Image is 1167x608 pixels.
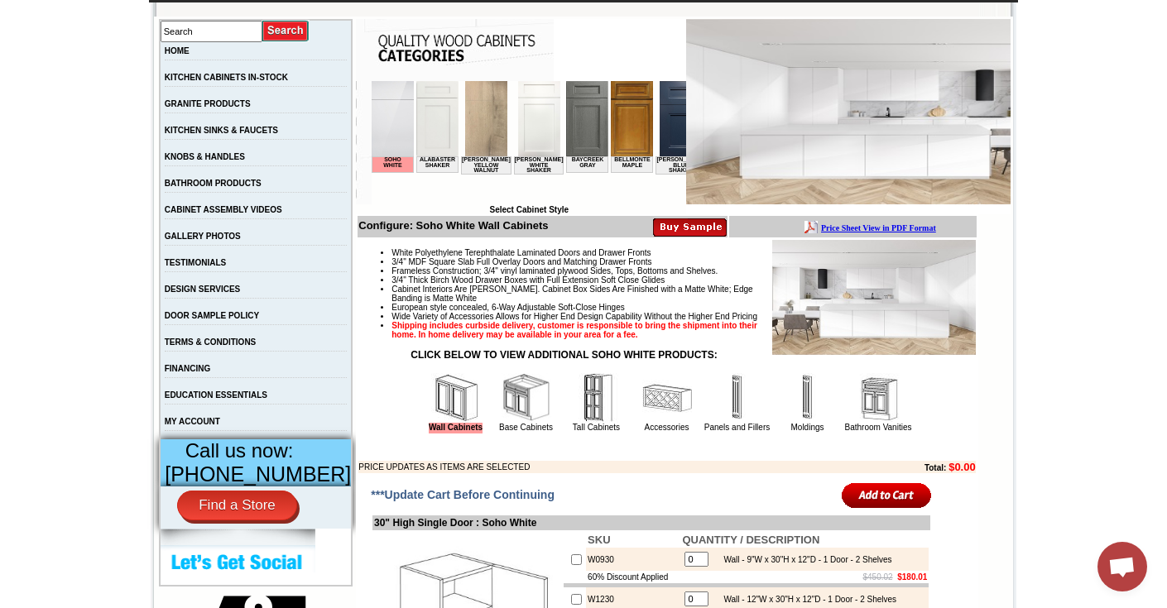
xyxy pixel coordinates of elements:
b: $180.01 [897,572,927,582]
b: Configure: Soho White Wall Cabinets [358,219,548,232]
span: Frameless Construction; 3/4" vinyl laminated plywood Sides, Tops, Bottoms and Shelves. [391,266,718,275]
a: Panels and Fillers [704,423,770,432]
img: Wall Cabinets [431,373,481,423]
b: Select Cabinet Style [489,205,569,214]
img: Moldings [783,373,833,423]
img: pdf.png [2,4,16,17]
a: Price Sheet View in PDF Format [19,2,134,17]
strong: CLICK BELOW TO VIEW ADDITIONAL SOHO WHITE PRODUCTS: [411,349,717,361]
input: Add to Cart [842,481,932,509]
a: TERMS & CONDITIONS [165,338,257,347]
img: Tall Cabinets [572,373,622,423]
img: Accessories [642,373,692,423]
strong: Shipping includes curbside delivery, customer is responsible to bring the shipment into their hom... [391,321,757,339]
a: MY ACCOUNT [165,417,220,426]
a: KITCHEN SINKS & FAUCETS [165,126,278,135]
td: [PERSON_NAME] Blue Shaker [284,75,334,93]
a: EDUCATION ESSENTIALS [165,390,267,400]
b: $0.00 [948,461,976,473]
img: Panels and Fillers [713,373,762,423]
a: Bathroom Vanities [845,423,912,432]
a: Moldings [790,423,824,432]
img: Base Cabinets [502,373,551,423]
a: GRANITE PRODUCTS [165,99,251,108]
span: ***Update Cart Before Continuing [371,488,555,501]
span: Call us now: [185,439,294,462]
span: White Polyethylene Terephthalate Laminated Doors and Drawer Fronts [391,248,651,257]
td: 30" High Single Door : Soho White [372,515,930,530]
img: Product Image [772,240,976,355]
a: Accessories [645,423,689,432]
span: European style concealed, 6-Way Adjustable Soft-Close Hinges [391,303,624,312]
b: Total: [924,463,946,472]
a: DOOR SAMPLE POLICY [165,311,259,320]
b: Price Sheet View in PDF Format [19,7,134,16]
a: DESIGN SERVICES [165,285,241,294]
a: FINANCING [165,364,211,373]
b: SKU [588,534,610,546]
a: GALLERY PHOTOS [165,232,241,241]
td: PRICE UPDATES AS ITEMS ARE SELECTED [358,461,833,473]
div: Wall - 9"W x 30"H x 12"D - 1 Door - 2 Shelves [715,555,891,564]
a: BATHROOM PRODUCTS [165,179,262,188]
a: Base Cabinets [499,423,553,432]
a: HOME [165,46,190,55]
a: Tall Cabinets [573,423,620,432]
a: TESTIMONIALS [165,258,226,267]
input: Submit [262,20,310,42]
b: QUANTITY / DESCRIPTION [682,534,819,546]
span: Cabinet Interiors Are [PERSON_NAME]. Cabinet Box Sides Are Finished with a Matte White; Edge Band... [391,285,752,303]
a: Wall Cabinets [429,423,483,433]
s: $450.02 [863,572,893,582]
img: Bathroom Vanities [853,373,903,423]
td: W0930 [586,548,680,571]
a: Find a Store [177,491,297,520]
div: Open chat [1097,542,1147,591]
span: Wide Variety of Accessories Allows for Higher End Design Capability Without the Higher End Pricing [391,312,757,321]
span: 3/4" Thick Birch Wood Drawer Boxes with Full Extension Soft Close Glides [391,275,665,285]
a: CABINET ASSEMBLY VIDEOS [165,205,282,214]
a: KNOBS & HANDLES [165,152,245,161]
span: 3/4" MDF Square Slab Full Overlay Doors and Matching Drawer Fronts [391,257,651,266]
iframe: Browser incompatible [372,81,686,205]
td: 60% Discount Applied [586,571,680,583]
div: Wall - 12"W x 30"H x 12"D - 1 Door - 2 Shelves [715,595,896,604]
a: KITCHEN CABINETS IN-STOCK [165,73,288,82]
span: [PHONE_NUMBER] [165,462,351,486]
img: Soho White [686,19,1011,204]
